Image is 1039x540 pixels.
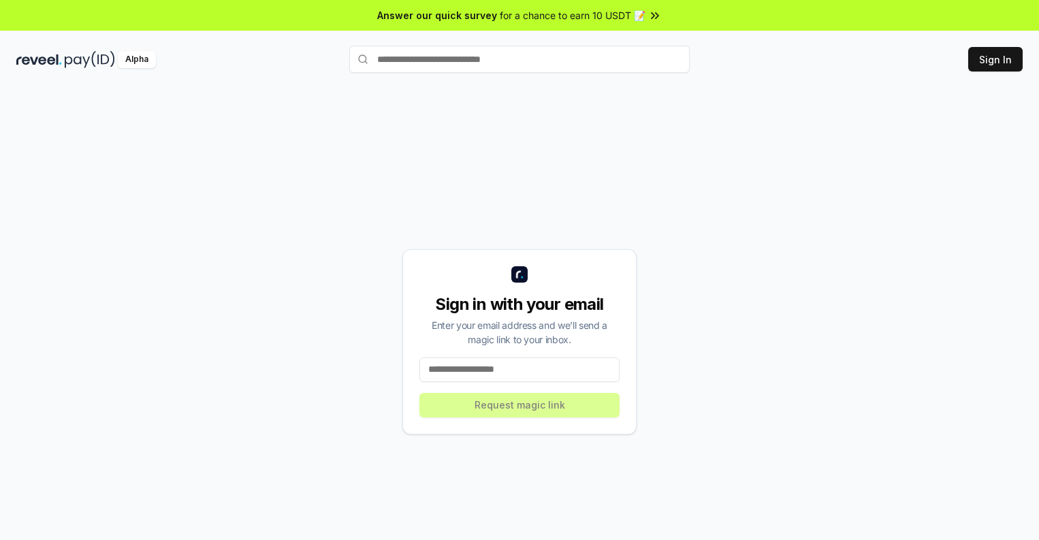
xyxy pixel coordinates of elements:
[419,293,620,315] div: Sign in with your email
[419,318,620,347] div: Enter your email address and we’ll send a magic link to your inbox.
[65,51,115,68] img: pay_id
[16,51,62,68] img: reveel_dark
[500,8,645,22] span: for a chance to earn 10 USDT 📝
[968,47,1023,72] button: Sign In
[511,266,528,283] img: logo_small
[377,8,497,22] span: Answer our quick survey
[118,51,156,68] div: Alpha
